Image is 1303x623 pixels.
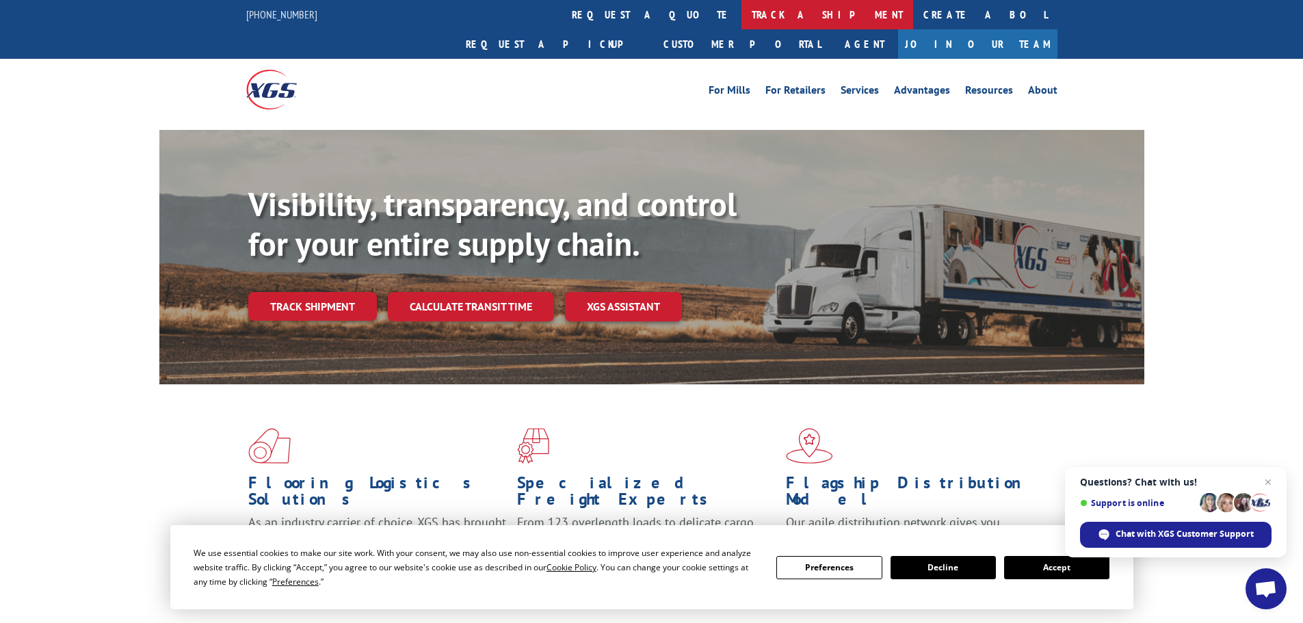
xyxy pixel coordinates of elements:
span: Questions? Chat with us! [1080,477,1272,488]
img: xgs-icon-total-supply-chain-intelligence-red [248,428,291,464]
img: xgs-icon-focused-on-flooring-red [517,428,549,464]
a: [PHONE_NUMBER] [246,8,317,21]
a: Request a pickup [456,29,653,59]
a: Resources [965,85,1013,100]
a: Customer Portal [653,29,831,59]
a: For Mills [709,85,750,100]
button: Accept [1004,556,1109,579]
a: Join Our Team [898,29,1057,59]
a: Open chat [1246,568,1287,609]
span: Cookie Policy [547,561,596,573]
a: Calculate transit time [388,292,554,321]
h1: Flooring Logistics Solutions [248,475,507,514]
button: Decline [891,556,996,579]
a: Track shipment [248,292,377,321]
a: About [1028,85,1057,100]
b: Visibility, transparency, and control for your entire supply chain. [248,183,737,265]
span: Preferences [272,576,319,587]
div: We use essential cookies to make our site work. With your consent, we may also use non-essential ... [194,546,760,589]
a: For Retailers [765,85,826,100]
a: Services [841,85,879,100]
a: Agent [831,29,898,59]
span: Chat with XGS Customer Support [1080,522,1272,548]
span: Chat with XGS Customer Support [1116,528,1254,540]
div: Cookie Consent Prompt [170,525,1133,609]
h1: Flagship Distribution Model [786,475,1044,514]
a: XGS ASSISTANT [565,292,682,321]
span: Our agile distribution network gives you nationwide inventory management on demand. [786,514,1038,546]
span: As an industry carrier of choice, XGS has brought innovation and dedication to flooring logistics... [248,514,506,563]
p: From 123 overlength loads to delicate cargo, our experienced staff knows the best way to move you... [517,514,776,575]
h1: Specialized Freight Experts [517,475,776,514]
a: Advantages [894,85,950,100]
span: Support is online [1080,498,1195,508]
img: xgs-icon-flagship-distribution-model-red [786,428,833,464]
button: Preferences [776,556,882,579]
